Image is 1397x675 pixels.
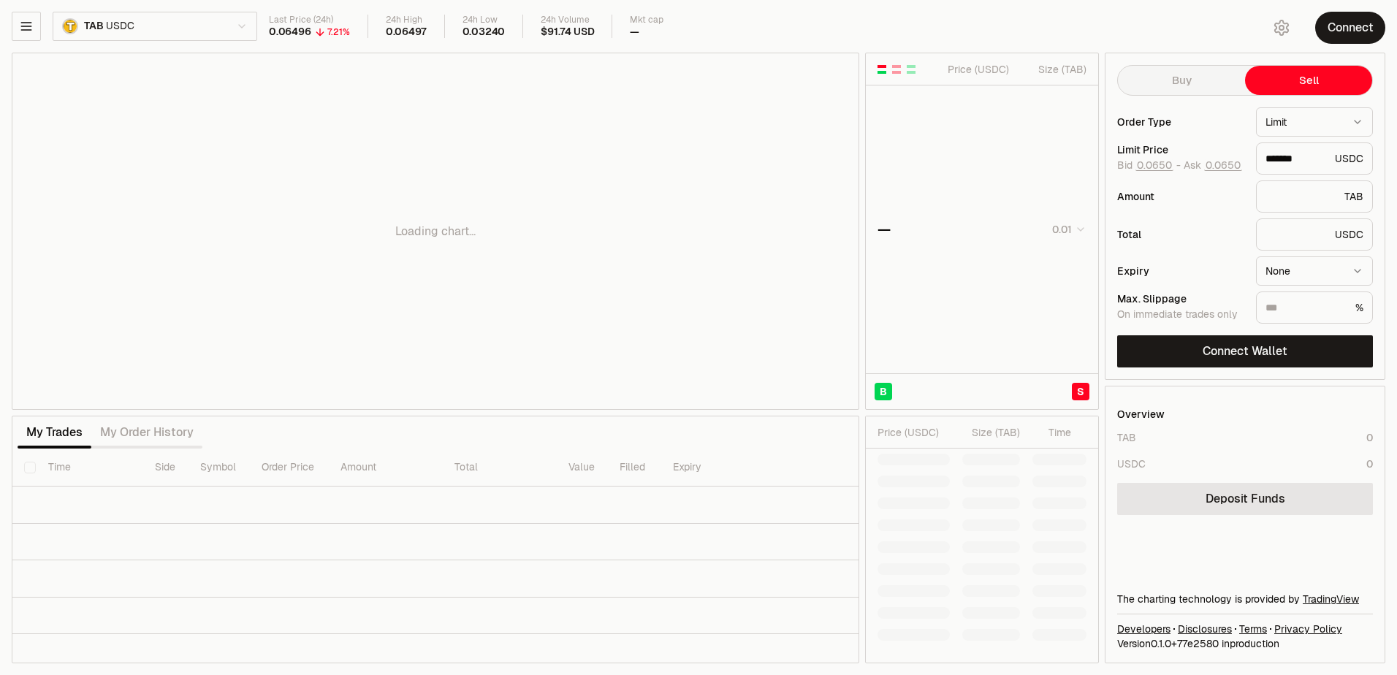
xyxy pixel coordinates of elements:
span: Bid - [1117,159,1181,172]
button: None [1256,256,1373,286]
div: — [630,26,639,39]
th: Symbol [189,449,250,487]
th: Side [143,449,189,487]
div: % [1256,291,1373,324]
div: 0 [1366,457,1373,471]
div: Price ( USDC ) [878,425,950,440]
div: Size ( TAB ) [962,425,1020,440]
div: Order Type [1117,117,1244,127]
p: Loading chart... [395,223,476,240]
div: Total [1117,229,1244,240]
div: Version 0.1.0 + in production [1117,636,1373,651]
th: Time [37,449,142,487]
div: — [878,219,891,240]
a: Deposit Funds [1117,483,1373,515]
div: 24h Volume [541,15,594,26]
div: USDC [1117,457,1146,471]
div: TAB [1117,430,1136,445]
button: Sell [1245,66,1372,95]
a: Terms [1239,622,1267,636]
button: Select all [24,462,36,473]
div: 0.06497 [386,26,427,39]
div: TAB [1256,180,1373,213]
button: Buy [1118,66,1245,95]
div: $91.74 USD [541,26,594,39]
div: The charting technology is provided by [1117,592,1373,606]
span: B [880,384,887,399]
th: Total [443,449,557,487]
div: 0 [1366,430,1373,445]
div: USDC [1256,218,1373,251]
div: Overview [1117,407,1165,422]
img: TAB Logo [64,20,77,33]
div: Last Price (24h) [269,15,350,26]
div: Size ( TAB ) [1021,62,1086,77]
button: 0.01 [1048,221,1086,238]
span: S [1077,384,1084,399]
a: Developers [1117,622,1170,636]
a: TradingView [1303,592,1359,606]
span: 77e258096fa4e3c53258ee72bdc0e6f4f97b07b5 [1177,637,1219,650]
div: 24h Low [463,15,506,26]
button: Show Buy Orders Only [905,64,917,75]
button: Connect Wallet [1117,335,1373,367]
button: My Order History [91,418,202,447]
button: 0.0650 [1135,159,1173,171]
div: Time [1032,425,1071,440]
button: Limit [1256,107,1373,137]
button: My Trades [18,418,91,447]
a: Disclosures [1178,622,1232,636]
div: Max. Slippage [1117,294,1244,304]
th: Value [557,449,609,487]
div: 24h High [386,15,427,26]
span: Ask [1184,159,1242,172]
div: Price ( USDC ) [944,62,1009,77]
div: 0.06496 [269,26,311,39]
button: Connect [1315,12,1385,44]
div: Amount [1117,191,1244,202]
a: Privacy Policy [1274,622,1342,636]
button: Show Sell Orders Only [891,64,902,75]
div: Limit Price [1117,145,1244,155]
span: USDC [106,20,134,33]
button: Show Buy and Sell Orders [876,64,888,75]
div: 0.03240 [463,26,506,39]
div: Expiry [1117,266,1244,276]
div: On immediate trades only [1117,308,1244,321]
div: Mkt cap [630,15,663,26]
th: Expiry [661,449,764,487]
div: 7.21% [327,26,350,38]
th: Filled [608,449,661,487]
th: Amount [329,449,443,487]
button: 0.0650 [1204,159,1242,171]
div: USDC [1256,142,1373,175]
th: Order Price [250,449,329,487]
span: TAB [84,20,103,33]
